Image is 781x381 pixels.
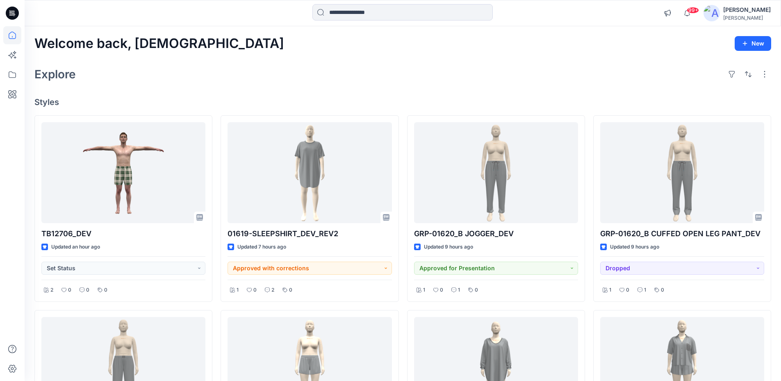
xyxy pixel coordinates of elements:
a: GRP-01620_B JOGGER_DEV [414,122,578,224]
div: [PERSON_NAME] [723,15,771,21]
p: 1 [458,286,460,294]
p: 01619-SLEEPSHIRT_DEV_REV2 [228,228,392,240]
p: 0 [475,286,478,294]
p: 2 [50,286,53,294]
p: Updated 9 hours ago [610,243,659,251]
a: TB12706_DEV [41,122,205,224]
a: GRP-01620_B CUFFED OPEN LEG PANT_DEV [600,122,764,224]
img: avatar [704,5,720,21]
button: New [735,36,771,51]
h2: Explore [34,68,76,81]
p: 0 [104,286,107,294]
div: [PERSON_NAME] [723,5,771,15]
p: 0 [68,286,71,294]
p: Updated 7 hours ago [237,243,286,251]
h4: Styles [34,97,771,107]
p: 0 [626,286,629,294]
p: Updated 9 hours ago [424,243,473,251]
p: 0 [289,286,292,294]
h2: Welcome back, [DEMOGRAPHIC_DATA] [34,36,284,51]
p: GRP-01620_B JOGGER_DEV [414,228,578,240]
p: 0 [661,286,664,294]
p: 2 [271,286,274,294]
p: 1 [423,286,425,294]
p: TB12706_DEV [41,228,205,240]
p: 0 [440,286,443,294]
p: 0 [86,286,89,294]
p: 1 [644,286,646,294]
span: 99+ [687,7,699,14]
p: 1 [609,286,611,294]
p: 0 [253,286,257,294]
a: 01619-SLEEPSHIRT_DEV_REV2 [228,122,392,224]
p: 1 [237,286,239,294]
p: GRP-01620_B CUFFED OPEN LEG PANT_DEV [600,228,764,240]
p: Updated an hour ago [51,243,100,251]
